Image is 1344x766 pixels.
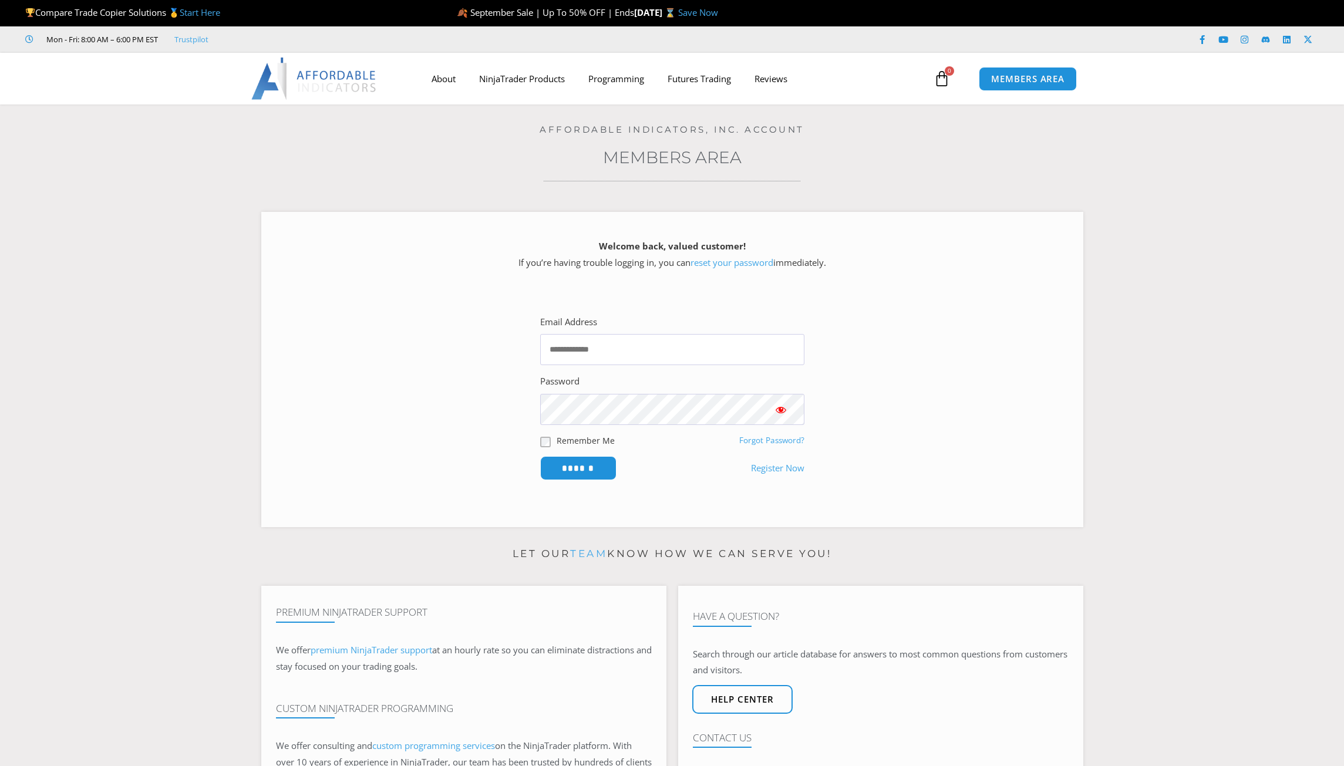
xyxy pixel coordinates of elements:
[739,435,804,446] a: Forgot Password?
[570,548,607,559] a: team
[656,65,743,92] a: Futures Trading
[540,124,804,135] a: Affordable Indicators, Inc. Account
[420,65,931,92] nav: Menu
[757,394,804,425] button: Show password
[678,6,718,18] a: Save Now
[457,6,634,18] span: 🍂 September Sale | Up To 50% OFF | Ends
[311,644,432,656] a: premium NinjaTrader support
[540,314,597,330] label: Email Address
[690,257,773,268] a: reset your password
[276,703,652,714] h4: Custom NinjaTrader Programming
[743,65,799,92] a: Reviews
[276,606,652,618] h4: Premium NinjaTrader Support
[372,740,495,751] a: custom programming services
[43,32,158,46] span: Mon - Fri: 8:00 AM – 6:00 PM EST
[276,644,652,672] span: at an hourly rate so you can eliminate distractions and stay focused on your trading goals.
[282,238,1063,271] p: If you’re having trouble logging in, you can immediately.
[577,65,656,92] a: Programming
[276,644,311,656] span: We offer
[603,147,742,167] a: Members Area
[692,685,793,714] a: Help center
[26,8,35,17] img: 🏆
[174,32,208,46] a: Trustpilot
[540,373,580,390] label: Password
[711,695,774,704] span: Help center
[693,732,1069,744] h4: Contact Us
[276,740,495,751] span: We offer consulting and
[251,58,378,100] img: LogoAI | Affordable Indicators – NinjaTrader
[693,610,1069,622] h4: Have A Question?
[467,65,577,92] a: NinjaTrader Products
[916,62,968,96] a: 0
[991,75,1065,83] span: MEMBERS AREA
[945,66,954,76] span: 0
[261,545,1083,563] p: Let our know how we can serve you!
[599,240,746,252] strong: Welcome back, valued customer!
[180,6,220,18] a: Start Here
[751,460,804,477] a: Register Now
[420,65,467,92] a: About
[634,6,678,18] strong: [DATE] ⌛
[693,646,1069,679] p: Search through our article database for answers to most common questions from customers and visit...
[557,434,615,447] label: Remember Me
[25,6,220,18] span: Compare Trade Copier Solutions 🥇
[979,67,1077,91] a: MEMBERS AREA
